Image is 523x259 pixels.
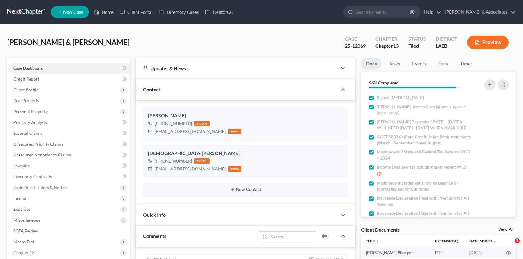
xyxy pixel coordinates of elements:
span: Credit Report [13,76,39,81]
a: Fees [434,58,453,70]
span: Most recent 2 State and Federal Tax Returns 2023 + 2024 [377,149,472,161]
div: [EMAIL_ADDRESS][DOMAIN_NAME] [155,166,226,172]
div: 25-12069 [345,43,366,49]
span: Quick Info [143,212,166,218]
a: Directory Cases [156,7,202,17]
td: PDF [430,247,464,258]
i: unfold_more [456,240,460,243]
div: home [228,166,241,172]
a: Date Added expand_more [469,239,496,243]
strong: 96% Completed [369,80,399,85]
a: Executory Contracts [8,171,130,182]
div: [PERSON_NAME] [148,112,343,119]
a: Credit Report [8,74,130,84]
a: Docs [361,58,382,70]
div: Updates & News [143,65,330,71]
span: Case Dashboard [13,65,43,71]
span: [PERSON_NAME] license & social security card (color copy) [377,104,472,116]
div: mobile [194,158,210,164]
div: District [436,36,457,43]
div: mobile [194,121,210,126]
span: Lawsuits [13,163,30,168]
a: Tasks [384,58,405,70]
a: Client Portal [117,7,156,17]
a: Extensionunfold_more [435,239,460,243]
span: Executory Contracts [13,174,52,179]
span: Contact [143,87,160,92]
div: [PHONE_NUMBER] [155,158,192,164]
div: Chapter [375,43,399,49]
div: LAEB [436,43,457,49]
span: Real Property [13,98,39,103]
iframe: Intercom live chat [502,238,517,253]
a: Timer [455,58,477,70]
span: ACCT 5833 OnPath Credit Union Bank statements (March - September) Need August [377,134,472,146]
span: Unsecured Priority Claims [13,141,63,147]
a: Lawsuits [8,160,130,171]
span: Signed [MEDICAL_DATA] [377,95,424,101]
a: Unsecured Nonpriority Claims [8,150,130,160]
i: expand_more [493,240,496,243]
a: Help [421,7,441,17]
span: Property Analysis [13,120,47,125]
span: 13 [393,43,399,49]
a: Unsecured Priority Claims [8,139,130,150]
div: home [228,129,241,134]
a: Secured Claims [8,128,130,139]
span: Client Profile [13,87,38,92]
span: Expenses [13,207,30,212]
a: DebtorCC [202,7,236,17]
a: View All [498,227,513,232]
a: Case Dashboard [8,63,130,74]
a: Property Analysis [8,117,130,128]
div: Status [408,36,426,43]
span: SOFA Review [13,228,38,233]
span: [PERSON_NAME] & [PERSON_NAME] [7,38,130,46]
button: Preview [467,36,509,49]
span: Comments [143,233,166,239]
span: Insurance Declaration Page with Premium for All Vehicles [377,195,472,207]
span: Insurance Declaration Page with Premium for All Real Estate [377,210,472,222]
i: unfold_more [375,240,379,243]
div: [DEMOGRAPHIC_DATA][PERSON_NAME] [148,150,343,157]
span: Codebtors Insiders & Notices [13,185,68,190]
div: [PHONE_NUMBER] [155,121,192,127]
div: [EMAIL_ADDRESS][DOMAIN_NAME] [155,128,226,134]
span: Miscellaneous [13,217,40,223]
span: Means Test [13,239,34,244]
span: 1 [515,238,520,243]
button: New Contact [148,187,343,192]
span: Most Recent Statement showing Balance on Mortgages and/or Car notes [377,180,472,192]
span: [PERSON_NAME] Pay stubs ([DATE] - [DATE]) WILL NEED [DATE] - [DATE] WHEN AVAILABLE [377,119,472,131]
span: Income [13,196,27,201]
a: Events [407,58,431,70]
span: Income Documents (Including most recent W-2) [377,164,467,170]
div: Case [345,36,366,43]
a: Home [91,7,117,17]
span: New Case [63,10,83,14]
div: Filed [408,43,426,49]
a: [PERSON_NAME] & Associates [442,7,515,17]
input: Search... [269,232,317,242]
td: [PERSON_NAME] Plan-pdf [361,247,431,258]
td: [DATE] [464,247,501,258]
input: Search by name... [355,6,411,17]
div: Client Documents [361,226,400,233]
a: Titleunfold_more [366,239,379,243]
span: Unsecured Nonpriority Claims [13,152,71,157]
span: Chapter 13 [13,250,34,255]
a: SOFA Review [8,226,130,236]
div: Chapter [375,36,399,43]
span: Secured Claims [13,131,42,136]
span: Personal Property [13,109,48,114]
